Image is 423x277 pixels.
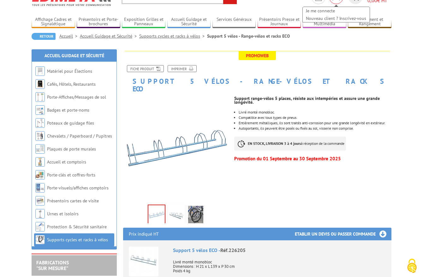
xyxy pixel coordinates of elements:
a: Porte-Affiches/Messages de sol [47,94,106,100]
a: Présentoirs cartes de visite [47,198,99,204]
img: Urnes et isoloirs [35,209,45,219]
li: Autoportants, ils peuvent être posés ou fixés au sol, visserie non comprise. [239,126,391,130]
a: Accueil [59,33,80,39]
a: Présentoirs et Porte-brochures [77,17,120,27]
img: Cookies (fenêtre modale) [404,258,420,274]
a: Poteaux de guidage files [47,120,94,126]
li: Support 5 vélos - Range-vélos et racks ECO [207,33,290,39]
img: Support 5 vélos ECO [129,247,158,276]
a: Supports cycles et racks à vélos [47,237,108,243]
a: Accueil Guidage et Sécurité [167,17,211,27]
img: Présentoirs cartes de visite [35,196,45,206]
h3: Etablir un devis ou passer commande [295,228,391,240]
a: Matériel pour Élections [47,68,92,74]
a: FABRICATIONS"Sur Mesure" [36,259,69,271]
img: Porte-clés et coffres-forts [35,170,45,180]
img: Cafés, Hôtels, Restaurants [35,79,45,89]
a: Accueil Guidage et Sécurité [45,53,104,58]
li: Entièrement métalliques, ils sont traités anti-corrosion pour une grande longévité en extérieur. [239,121,391,125]
p: Promotion du 01 Septembre au 30 Septembre 2025 [234,157,391,161]
a: Badges et porte-noms [47,107,89,113]
a: Je me connecte [303,7,370,15]
a: Services Généraux [212,17,256,27]
img: 226205_support_5_velos_parking.jpg [188,206,203,225]
img: Poteaux de guidage files [35,118,45,128]
span: Promoweb [239,51,276,60]
a: Porte-clés et coffres-forts [47,172,95,178]
img: Matériel pour Élections [35,66,45,76]
button: Cookies (fenêtre modale) [401,255,423,277]
img: Chevalets / Paperboard / Pupitres [35,131,45,141]
a: Plaques de porte murales [47,146,96,152]
li: Compatible avec tous types de pneus. [239,116,391,120]
a: Supports cycles et racks à vélos [139,33,207,39]
img: 226205_support_5_velos_2.jpg [148,205,165,225]
a: Porte-visuels/affiches comptoirs [47,185,109,191]
strong: Support range-vélos 5 places, résiste aux intempéries et assure une grande longévité. [234,95,380,105]
img: Porte-Affiches/Messages de sol [35,92,45,102]
p: Livré monté monobloc Dimensions : H 21 x L 139 x P 30 cm Poids 4 kg [173,255,386,273]
img: Supports cycles et racks à vélos [35,235,45,244]
p: à réception de la commande [234,137,346,151]
img: Accueil et comptoirs [35,157,45,167]
li: Livré monté monobloc. [239,110,391,114]
a: Présentoirs Presse et Journaux [258,17,301,27]
img: Badges et porte-noms [35,105,45,115]
a: Protection & Sécurité sanitaire [47,224,107,230]
img: Porte-visuels/affiches comptoirs [35,183,45,193]
a: Retour [32,33,56,40]
img: Protection & Sécurité sanitaire [35,222,45,231]
span: Réf.226205 [220,247,246,253]
a: Affichage Cadres et Signalétique [32,17,75,27]
p: Prix indiqué HT [129,228,159,240]
a: Accueil Guidage et Sécurité [80,33,139,39]
a: Exposition Grilles et Panneaux [122,17,165,27]
div: Support 5 vélos ECO - [173,247,386,254]
a: Urnes et isoloirs [47,211,79,217]
a: Cafés, Hôtels, Restaurants [47,81,96,87]
img: 226205_support_5_velos_2.jpg [123,96,229,202]
a: Accueil et comptoirs [47,159,86,165]
a: Chevalets / Paperboard / Pupitres [47,133,112,139]
strong: EN STOCK, LIVRAISON 3 à 4 jours [248,141,301,146]
a: Imprimer [168,65,197,72]
img: Plaques de porte murales [35,144,45,154]
a: Fiche produit [127,65,164,72]
a: Nouveau client ? Inscrivez-vous [303,15,370,22]
img: 226205_support_5_velos_dimensions.jpg [169,206,184,225]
